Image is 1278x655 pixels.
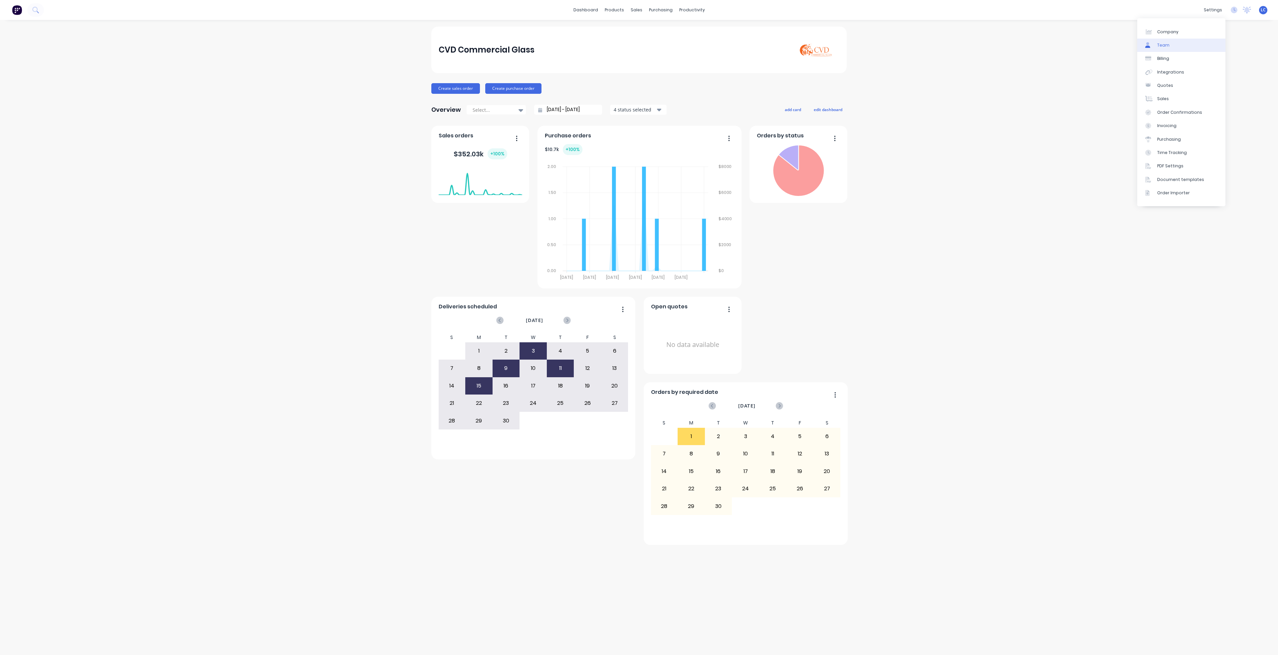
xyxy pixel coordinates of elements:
[466,343,492,359] div: 1
[547,360,574,377] div: 11
[1157,190,1190,196] div: Order Importer
[1157,29,1178,35] div: Company
[1157,123,1176,129] div: Invoicing
[520,343,546,359] div: 3
[493,412,520,429] div: 30
[1137,159,1225,173] a: PDF Settings
[719,190,732,195] tspan: $6000
[493,378,520,394] div: 16
[786,418,813,428] div: F
[1137,173,1225,186] a: Document templates
[466,360,492,377] div: 8
[1157,136,1181,142] div: Purchasing
[488,148,507,159] div: + 100 %
[520,333,547,342] div: W
[1157,69,1184,75] div: Integrations
[814,463,840,480] div: 20
[651,498,678,514] div: 28
[614,106,656,113] div: 4 status selected
[786,463,813,480] div: 19
[547,395,574,411] div: 25
[651,445,678,462] div: 7
[1157,96,1169,102] div: Sales
[545,144,582,155] div: $ 10.7k
[601,343,628,359] div: 6
[1137,25,1225,38] a: Company
[651,463,678,480] div: 14
[719,216,732,222] tspan: $4000
[1137,92,1225,105] a: Sales
[651,313,735,376] div: No data available
[601,5,627,15] div: products
[1157,150,1187,156] div: Time Tracking
[1137,146,1225,159] a: Time Tracking
[757,132,804,140] span: Orders by status
[12,5,22,15] img: Factory
[493,395,520,411] div: 23
[439,378,465,394] div: 14
[1157,177,1204,183] div: Document templates
[738,402,755,409] span: [DATE]
[439,412,465,429] div: 28
[574,395,601,411] div: 26
[814,445,840,462] div: 13
[652,275,665,280] tspan: [DATE]
[520,360,546,377] div: 10
[465,333,493,342] div: M
[793,33,839,68] img: CVD Commercial Glass
[705,480,732,497] div: 23
[439,360,465,377] div: 7
[601,395,628,411] div: 27
[678,445,705,462] div: 8
[678,418,705,428] div: M
[759,418,786,428] div: T
[526,317,543,324] span: [DATE]
[1137,52,1225,65] a: Billing
[431,83,480,94] button: Create sales order
[809,105,847,114] button: edit dashboard
[563,144,582,155] div: + 100 %
[786,480,813,497] div: 26
[560,275,573,280] tspan: [DATE]
[493,333,520,342] div: T
[547,242,556,247] tspan: 0.50
[493,360,520,377] div: 9
[574,343,601,359] div: 5
[1157,42,1170,48] div: Team
[1137,79,1225,92] a: Quotes
[1157,163,1183,169] div: PDF Settings
[466,395,492,411] div: 22
[678,498,705,514] div: 29
[705,428,732,445] div: 2
[732,463,759,480] div: 17
[548,216,556,222] tspan: 1.00
[676,5,708,15] div: productivity
[732,428,759,445] div: 3
[646,5,676,15] div: purchasing
[439,132,473,140] span: Sales orders
[705,498,732,514] div: 30
[466,378,492,394] div: 15
[1157,56,1169,62] div: Billing
[520,395,546,411] div: 24
[719,164,732,169] tspan: $8000
[1137,119,1225,132] a: Invoicing
[1137,106,1225,119] a: Order Confirmations
[439,43,534,57] div: CVD Commercial Glass
[675,275,688,280] tspan: [DATE]
[570,5,601,15] a: dashboard
[705,418,732,428] div: T
[610,105,667,115] button: 4 status selected
[732,445,759,462] div: 10
[601,360,628,377] div: 13
[759,480,786,497] div: 25
[574,360,601,377] div: 12
[678,480,705,497] div: 22
[719,268,724,274] tspan: $0
[601,378,628,394] div: 20
[627,5,646,15] div: sales
[547,378,574,394] div: 18
[583,275,596,280] tspan: [DATE]
[814,480,840,497] div: 27
[547,268,556,274] tspan: 0.00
